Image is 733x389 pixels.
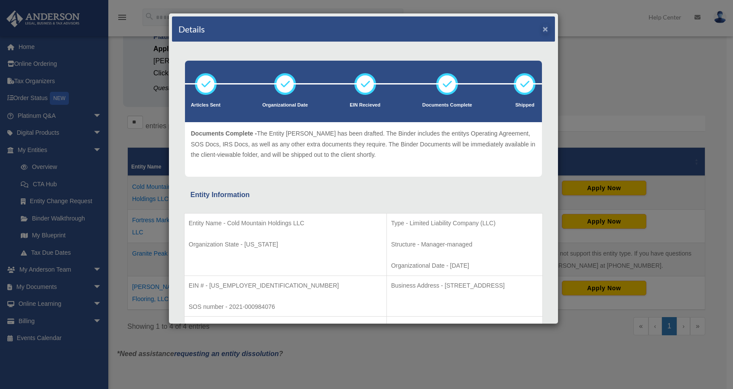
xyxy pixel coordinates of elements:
p: Entity Name - Cold Mountain Holdings LLC [189,218,382,229]
p: Organizational Date - [DATE] [391,260,538,271]
p: SOS number - 2021-000984076 [189,301,382,312]
p: RA Name - [PERSON_NAME] Registered Agents [189,321,382,332]
p: Documents Complete [422,101,472,110]
p: Shipped [514,101,535,110]
p: Organizational Date [263,101,308,110]
p: Articles Sent [191,101,221,110]
p: EIN Recieved [350,101,380,110]
button: × [543,24,548,33]
h4: Details [178,23,205,35]
p: RA Address - [STREET_ADDRESS] [391,321,538,332]
div: Entity Information [191,189,536,201]
p: Structure - Manager-managed [391,239,538,250]
span: Documents Complete - [191,130,257,137]
p: Business Address - [STREET_ADDRESS] [391,280,538,291]
p: EIN # - [US_EMPLOYER_IDENTIFICATION_NUMBER] [189,280,382,291]
p: The Entity [PERSON_NAME] has been drafted. The Binder includes the entitys Operating Agreement, S... [191,128,536,160]
p: Type - Limited Liability Company (LLC) [391,218,538,229]
p: Organization State - [US_STATE] [189,239,382,250]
